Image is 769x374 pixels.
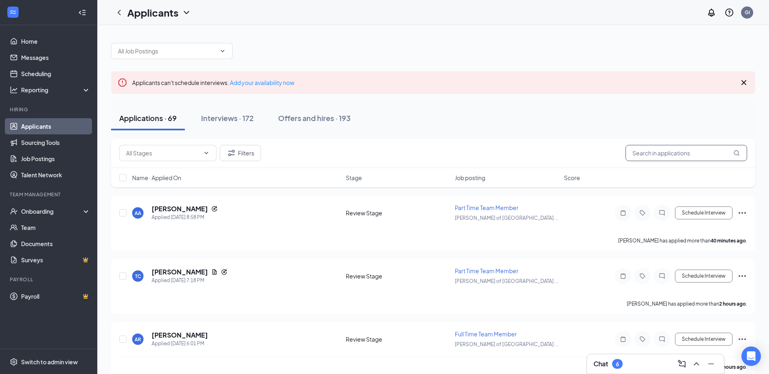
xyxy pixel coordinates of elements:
svg: QuestionInfo [724,8,734,17]
div: Applications · 69 [119,113,177,123]
button: Schedule Interview [675,270,733,283]
span: [PERSON_NAME] of [GEOGRAPHIC_DATA] ... [455,215,558,221]
b: 40 minutes ago [711,238,746,244]
svg: Notifications [707,8,716,17]
a: Job Postings [21,151,90,167]
a: Messages [21,49,90,66]
div: Hiring [10,106,89,113]
svg: Ellipses [737,271,747,281]
svg: ChatInactive [657,273,667,279]
svg: Error [118,78,127,87]
a: Scheduling [21,66,90,82]
p: [PERSON_NAME] has applied more than . [618,237,747,244]
div: Applied [DATE] 7:18 PM [152,276,227,285]
span: Stage [346,174,362,182]
svg: ChevronDown [203,150,210,156]
div: Applied [DATE] 8:58 PM [152,213,218,221]
svg: Note [618,210,628,216]
div: Switch to admin view [21,358,78,366]
div: TC [135,273,141,280]
a: SurveysCrown [21,252,90,268]
svg: Collapse [78,8,86,17]
svg: WorkstreamLogo [9,8,17,16]
span: Job posting [455,174,485,182]
div: Applied [DATE] 6:01 PM [152,340,208,348]
button: Schedule Interview [675,333,733,346]
div: Onboarding [21,207,84,215]
span: Applicants can't schedule interviews. [132,79,294,86]
div: Interviews · 172 [201,113,254,123]
svg: Analysis [10,86,18,94]
b: 4 hours ago [719,364,746,370]
a: Team [21,219,90,236]
a: Home [21,33,90,49]
h3: Chat [593,359,608,368]
svg: Note [618,336,628,342]
svg: ChatInactive [657,336,667,342]
div: AA [135,210,141,217]
div: Review Stage [346,272,450,280]
a: Applicants [21,118,90,134]
svg: Reapply [211,206,218,212]
button: ComposeMessage [675,357,688,370]
svg: ChevronUp [692,359,701,369]
button: Filter Filters [220,145,261,161]
div: Review Stage [346,209,450,217]
span: Name · Applied On [132,174,181,182]
div: Reporting [21,86,91,94]
a: Sourcing Tools [21,134,90,151]
h1: Applicants [127,6,178,19]
input: All Job Postings [118,47,216,55]
div: AR [135,336,141,343]
input: Search in applications [625,145,747,161]
span: Score [564,174,580,182]
div: Open Intercom Messenger [741,346,761,366]
button: Minimize [705,357,718,370]
a: PayrollCrown [21,288,90,304]
svg: ChatInactive [657,210,667,216]
svg: MagnifyingGlass [733,150,740,156]
svg: Tag [638,210,647,216]
p: [PERSON_NAME] has applied more than . [627,300,747,307]
svg: Ellipses [737,208,747,218]
div: Review Stage [346,335,450,343]
a: Talent Network [21,167,90,183]
h5: [PERSON_NAME] [152,268,208,276]
svg: ChevronDown [182,8,191,17]
svg: ChevronLeft [114,8,124,17]
span: Part Time Team Member [455,204,518,211]
h5: [PERSON_NAME] [152,204,208,213]
button: Schedule Interview [675,206,733,219]
h5: [PERSON_NAME] [152,331,208,340]
svg: Tag [638,336,647,342]
svg: ChevronDown [219,48,226,54]
span: Full Time Team Member [455,330,517,338]
svg: Reapply [221,269,227,275]
svg: Minimize [706,359,716,369]
a: Documents [21,236,90,252]
button: ChevronUp [690,357,703,370]
span: [PERSON_NAME] of [GEOGRAPHIC_DATA] ... [455,278,558,284]
svg: Cross [739,78,749,87]
div: Offers and hires · 193 [278,113,351,123]
svg: Note [618,273,628,279]
svg: UserCheck [10,207,18,215]
div: 6 [616,361,619,368]
svg: Settings [10,358,18,366]
svg: Document [211,269,218,275]
svg: ComposeMessage [677,359,687,369]
div: Team Management [10,191,89,198]
b: 2 hours ago [719,301,746,307]
input: All Stages [126,149,200,157]
svg: Ellipses [737,334,747,344]
svg: Filter [227,148,236,158]
span: Part Time Team Member [455,267,518,274]
svg: Tag [638,273,647,279]
div: GI [745,9,750,16]
a: Add your availability now [230,79,294,86]
span: [PERSON_NAME] of [GEOGRAPHIC_DATA] ... [455,341,558,347]
div: Payroll [10,276,89,283]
